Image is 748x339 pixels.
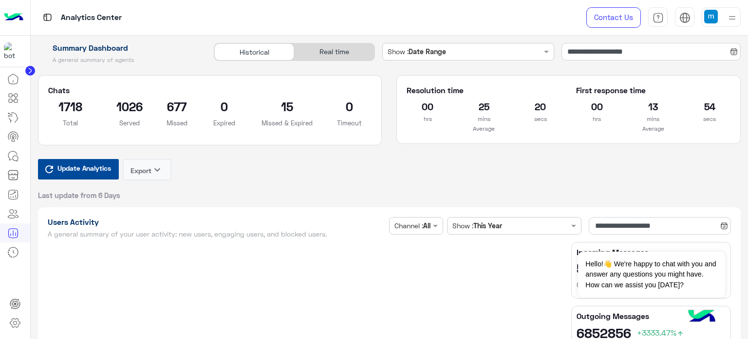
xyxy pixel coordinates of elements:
h2: 0 [202,99,247,114]
img: tab [41,11,54,23]
p: Served [107,118,152,128]
img: Logo [4,7,23,28]
h2: 1026 [107,99,152,114]
p: Total [48,118,93,128]
a: Contact Us [586,7,641,28]
p: hrs [407,114,449,124]
i: keyboard_arrow_down [151,164,163,176]
h6: Compared to (180706 last year) [577,280,726,290]
p: Analytics Center [61,11,122,24]
h5: Resolution time [407,85,561,95]
h2: 677 [167,99,187,114]
h2: 00 [576,99,618,114]
p: secs [520,114,561,124]
p: Expired [202,118,247,128]
p: Missed & Expired [262,118,313,128]
h2: 20 [520,99,561,114]
span: Hello!👋 We're happy to chat with you and answer any questions you might have. How can we assist y... [578,252,725,298]
p: hrs [576,114,618,124]
h5: A general summary of your user activity: new users, engaging users, and blocked users. [48,230,386,238]
p: Average [407,124,561,134]
h2: 5790319 [577,260,726,276]
h2: 13 [632,99,674,114]
a: tab [648,7,668,28]
h5: Incoming Messages [577,247,726,257]
h2: 25 [463,99,505,114]
p: mins [632,114,674,124]
button: Exportkeyboard_arrow_down [123,159,171,180]
img: hulul-logo.png [685,300,719,334]
div: Real time [294,43,374,60]
h2: 0 [327,99,372,114]
span: Update Analytics [55,161,113,175]
h5: Chats [48,85,372,95]
p: Average [576,124,730,134]
h2: 15 [262,99,313,114]
h1: Users Activity [48,217,386,227]
img: tab [653,12,664,23]
h5: A general summary of agents [38,56,203,64]
p: secs [689,114,730,124]
span: Last update from 6 Days [38,190,120,200]
img: userImage [704,10,718,23]
img: profile [726,12,738,24]
div: Historical [214,43,294,60]
img: tab [679,12,691,23]
p: Timeout [327,118,372,128]
span: +3333.47% [637,328,684,337]
p: mins [463,114,505,124]
p: Missed [167,118,187,128]
img: 1403182699927242 [4,42,21,60]
button: Update Analytics [38,159,119,179]
h5: First response time [576,85,730,95]
h2: 54 [689,99,730,114]
h5: Outgoing Messages [577,311,726,321]
h1: Summary Dashboard [38,43,203,53]
h2: 1718 [48,99,93,114]
h2: 00 [407,99,449,114]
